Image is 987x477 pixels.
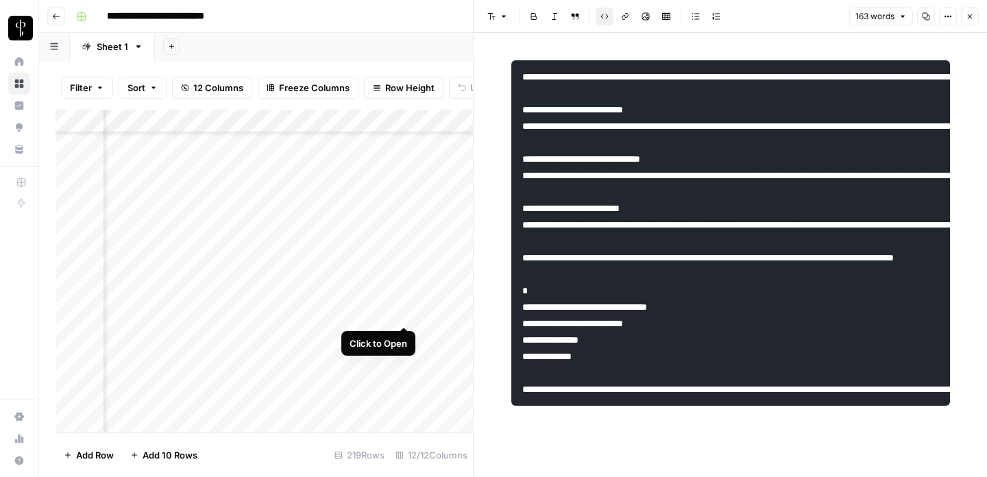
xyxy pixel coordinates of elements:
[855,10,894,23] span: 163 words
[8,138,30,160] a: Your Data
[350,337,407,350] div: Click to Open
[364,77,443,99] button: Row Height
[8,11,30,45] button: Workspace: LP Production Workloads
[97,40,128,53] div: Sheet 1
[56,444,122,466] button: Add Row
[193,81,243,95] span: 12 Columns
[119,77,167,99] button: Sort
[8,16,33,40] img: LP Production Workloads Logo
[8,95,30,117] a: Insights
[329,444,390,466] div: 219 Rows
[127,81,145,95] span: Sort
[8,51,30,73] a: Home
[8,428,30,450] a: Usage
[849,8,913,25] button: 163 words
[70,33,155,60] a: Sheet 1
[8,73,30,95] a: Browse
[258,77,358,99] button: Freeze Columns
[122,444,206,466] button: Add 10 Rows
[61,77,113,99] button: Filter
[172,77,252,99] button: 12 Columns
[143,448,197,462] span: Add 10 Rows
[8,406,30,428] a: Settings
[390,444,473,466] div: 12/12 Columns
[8,450,30,472] button: Help + Support
[279,81,350,95] span: Freeze Columns
[76,448,114,462] span: Add Row
[8,117,30,138] a: Opportunities
[70,81,92,95] span: Filter
[449,77,502,99] button: Undo
[385,81,435,95] span: Row Height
